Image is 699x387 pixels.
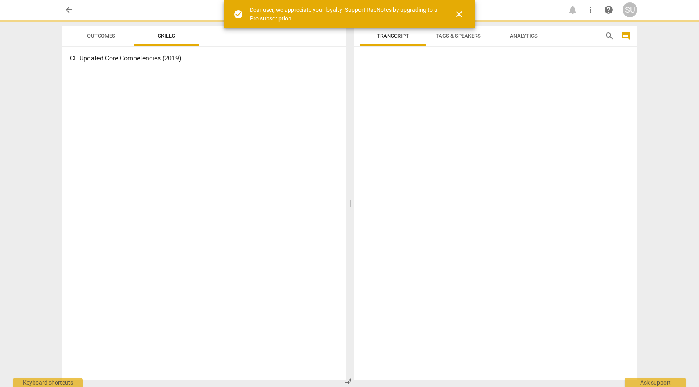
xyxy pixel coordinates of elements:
[623,2,637,17] button: SU
[158,33,175,39] span: Skills
[64,5,74,15] span: arrow_back
[345,376,354,386] span: compare_arrows
[604,5,614,15] span: help
[250,15,291,22] a: Pro subscription
[621,31,631,41] span: comment
[619,29,632,43] button: Show/Hide comments
[68,54,340,63] h3: ICF Updated Core Competencies (2019)
[377,33,409,39] span: Transcript
[250,6,439,22] div: Dear user, we appreciate your loyalty! Support RaeNotes by upgrading to a
[233,9,243,19] span: check_circle
[436,33,481,39] span: Tags & Speakers
[605,31,614,41] span: search
[454,9,464,19] span: close
[87,33,115,39] span: Outcomes
[449,4,469,24] button: Close
[625,378,686,387] div: Ask support
[601,2,616,17] a: Help
[586,5,596,15] span: more_vert
[13,378,83,387] div: Keyboard shortcuts
[510,33,538,39] span: Analytics
[603,29,616,43] button: Search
